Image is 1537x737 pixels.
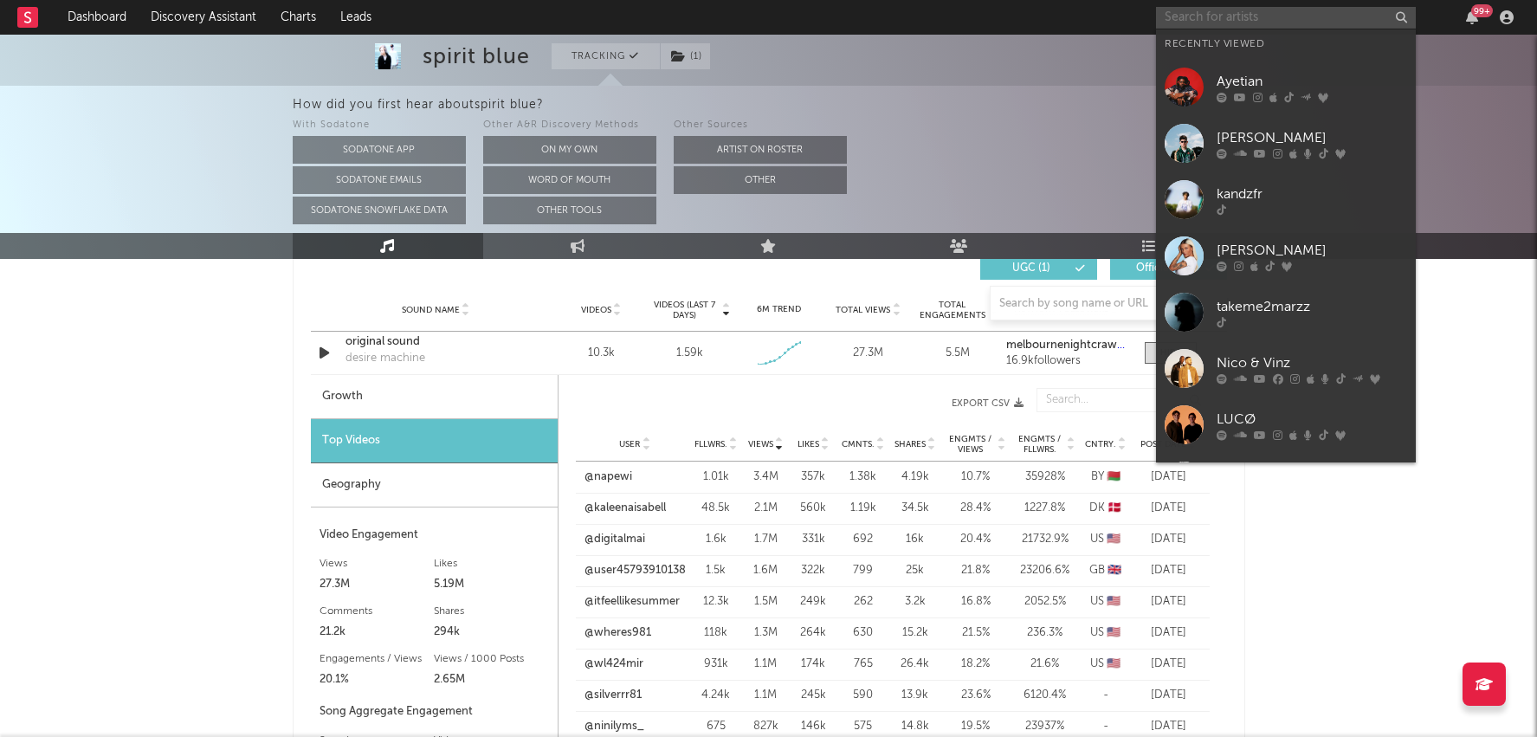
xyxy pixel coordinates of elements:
a: Sekou [1156,453,1416,509]
div: 4.24k [694,687,738,704]
span: 🇺🇸 [1107,533,1120,545]
div: Geography [311,463,558,507]
div: US [1084,624,1127,642]
div: 575 [842,718,885,735]
div: 27.3M [828,345,908,362]
div: [PERSON_NAME] [1217,240,1407,261]
span: Shares [894,439,926,449]
div: 1.6M [746,562,785,579]
button: 99+ [1466,10,1478,24]
span: 🇩🇰 [1108,502,1121,514]
div: 5.5M [917,345,998,362]
div: 692 [842,531,885,548]
div: 16k [894,531,937,548]
div: 264k [794,624,833,642]
div: 3.4M [746,469,785,486]
a: @ninilyms_ [584,718,644,735]
div: 1.3M [746,624,785,642]
div: Likes [434,553,549,574]
div: [DATE] [1136,593,1201,611]
input: Search... [1037,388,1210,412]
div: 21.6 % [1015,656,1075,673]
div: 1.6k [694,531,738,548]
div: 20.4 % [946,531,1006,548]
div: 10.3k [561,345,642,362]
div: 21732.9 % [1015,531,1075,548]
button: Sodatone App [293,136,466,164]
a: @kaleenaisabell [584,500,666,517]
div: kandzfr [1217,184,1407,204]
div: 5.19M [434,574,549,595]
div: 6120.4 % [1015,687,1075,704]
button: On My Own [483,136,656,164]
div: 19.5 % [946,718,1006,735]
div: 249k [794,593,833,611]
span: Engmts / Fllwrs. [1015,434,1065,455]
a: @digitalmai [584,531,645,548]
span: Fllwrs. [694,439,727,449]
div: [DATE] [1136,500,1201,517]
div: 23937 % [1015,718,1075,735]
div: 3.2k [894,593,937,611]
span: Cntry. [1085,439,1116,449]
div: 236.3 % [1015,624,1075,642]
div: 827k [746,718,785,735]
div: 99 + [1471,4,1493,17]
div: 15.2k [894,624,937,642]
a: @silverrr81 [584,687,642,704]
div: BY [1084,469,1127,486]
div: Views [320,553,435,574]
div: 799 [842,562,885,579]
div: [DATE] [1136,562,1201,579]
div: 590 [842,687,885,704]
div: [DATE] [1136,531,1201,548]
div: [DATE] [1136,718,1201,735]
div: With Sodatone [293,115,466,136]
div: 27.3M [320,574,435,595]
div: 25k [894,562,937,579]
div: Top Videos [311,419,558,463]
div: US [1084,593,1127,611]
div: 20.1% [320,669,435,690]
div: 630 [842,624,885,642]
div: 16.9k followers [1006,355,1127,367]
a: melbournenightcrawler [1006,339,1127,352]
div: 765 [842,656,885,673]
span: UGC ( 1 ) [991,263,1071,274]
div: Shares [434,601,549,622]
div: 1.59k [676,345,703,362]
div: [DATE] [1136,624,1201,642]
span: Cmnts. [842,439,875,449]
button: Sodatone Snowflake Data [293,197,466,224]
div: 118k [694,624,738,642]
div: 23.6 % [946,687,1006,704]
div: US [1084,531,1127,548]
button: UGC(1) [980,257,1097,280]
button: (1) [661,43,710,69]
button: Export CSV [593,398,1024,409]
div: 2.65M [434,669,549,690]
div: 675 [694,718,738,735]
a: kandzfr [1156,171,1416,228]
a: @napewi [584,469,632,486]
div: 21.5 % [946,624,1006,642]
div: Nico & Vinz [1217,352,1407,373]
button: Tracking [552,43,660,69]
div: Other Sources [674,115,847,136]
div: 12.3k [694,593,738,611]
div: 1.38k [842,469,885,486]
div: [DATE] [1136,469,1201,486]
div: 1.01k [694,469,738,486]
span: Likes [798,439,819,449]
div: Video Engagement [320,525,549,546]
a: original sound [346,333,526,351]
a: @wheres981 [584,624,651,642]
input: Search by song name or URL [991,297,1173,311]
span: Views [748,439,773,449]
a: @wl424mir [584,656,643,673]
div: 4.19k [894,469,937,486]
div: 2052.5 % [1015,593,1075,611]
div: 10.7 % [946,469,1006,486]
div: 331k [794,531,833,548]
div: Growth [311,375,558,419]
